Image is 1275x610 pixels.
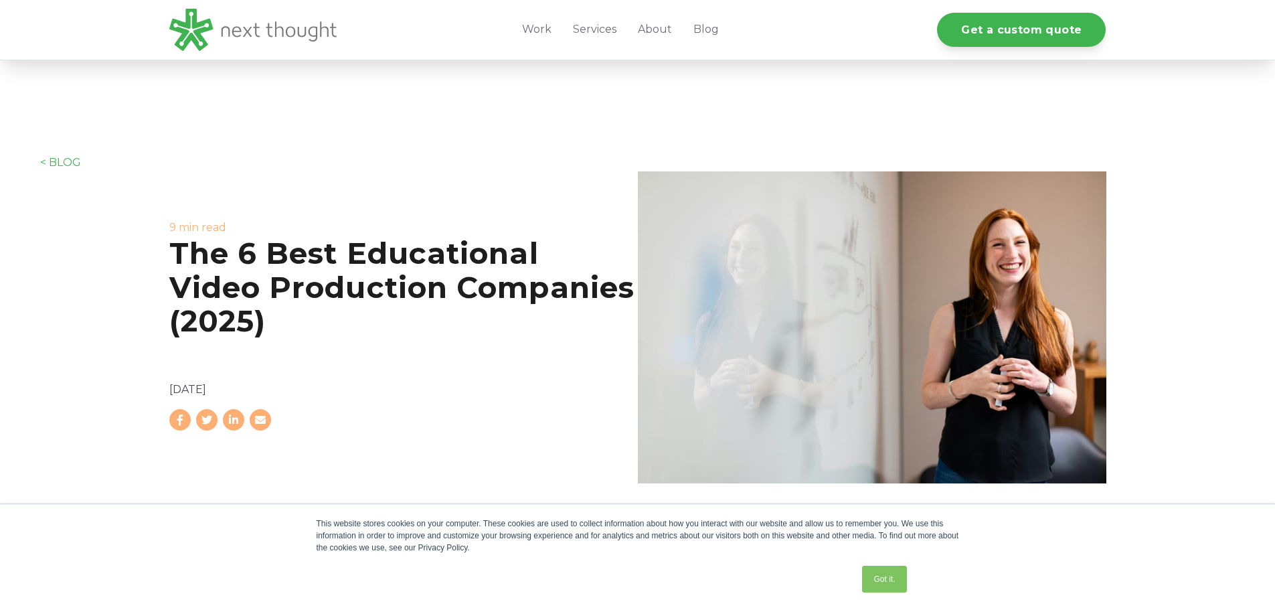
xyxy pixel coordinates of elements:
[169,221,226,234] label: 9 min read
[862,566,906,593] a: Got it.
[317,518,959,554] div: This website stores cookies on your computer. These cookies are used to collect information about...
[169,9,337,51] img: LG - NextThought Logo
[40,156,81,169] a: < BLOG
[169,236,638,338] h1: The 6 Best Educational Video Production Companies (2025)
[169,381,638,398] p: [DATE]
[937,13,1106,47] a: Get a custom quote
